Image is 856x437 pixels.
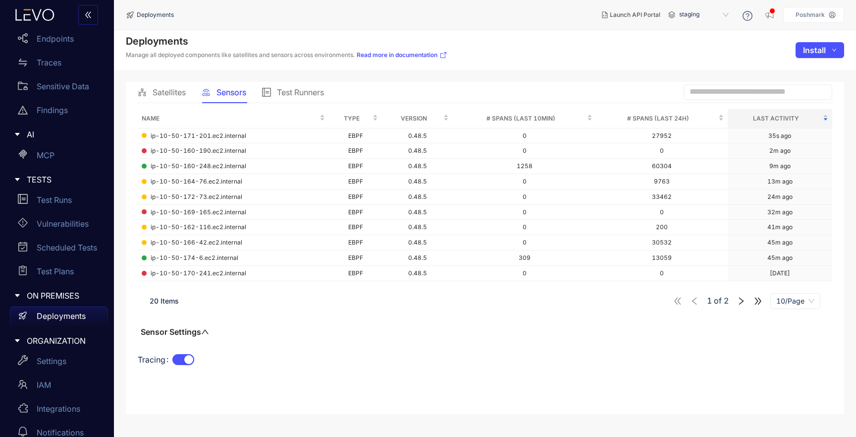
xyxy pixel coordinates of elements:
a: Read more in documentation [357,51,447,59]
p: Notifications [37,428,84,437]
td: EBPF [329,174,382,189]
span: 33462 [652,193,672,200]
div: 41m ago [767,224,793,231]
span: 2 [724,296,729,305]
span: Type [333,113,371,124]
button: double-left [78,5,98,25]
span: caret-right [14,131,21,138]
div: 45m ago [767,254,793,261]
span: Sensors [216,88,246,97]
td: EBPF [329,159,382,174]
p: Manage all deployed components like satellites and sensors across environments. [126,51,447,59]
span: 20 Items [150,297,179,305]
span: right [737,297,746,306]
a: Sensitive Data [10,76,108,100]
span: 0 [660,147,664,154]
span: 200 [656,223,668,231]
button: Tracing [172,354,194,365]
span: double-left [84,11,92,20]
span: 0 [523,178,527,185]
p: Integrations [37,404,80,413]
td: 0.48.5 [382,189,453,205]
span: # Spans (last 24h) [600,113,716,124]
span: Install [803,46,826,55]
span: 1 [707,296,712,305]
button: Sensor Settingsup [138,327,212,337]
div: 32m ago [767,209,793,216]
p: Scheduled Tests [37,243,97,252]
th: # Spans (last 24h) [596,109,728,128]
span: Test Runners [277,88,324,97]
span: Launch API Portal [610,11,660,18]
a: IAM [10,375,108,399]
span: 60304 [652,162,672,170]
span: ip-10-50-169-165.ec2.internal [151,209,246,216]
span: 0 [523,147,527,154]
a: Test Runs [10,190,108,214]
span: ip-10-50-166-42.ec2.internal [151,239,242,246]
span: 27952 [652,132,672,139]
span: 13059 [652,254,672,261]
td: 0.48.5 [382,159,453,174]
p: Traces [37,58,61,67]
span: up [201,328,209,336]
a: Scheduled Tests [10,238,108,261]
div: 45m ago [767,239,793,246]
span: ip-10-50-172-73.ec2.internal [151,193,242,200]
p: Findings [37,106,68,115]
p: Endpoints [37,34,74,43]
td: 0.48.5 [382,250,453,266]
div: [DATE] [770,270,790,277]
span: ip-10-50-164-76.ec2.internal [151,178,242,185]
td: 0.48.5 [382,235,453,250]
span: 0 [523,269,527,277]
p: Vulnerabilities [37,219,89,228]
td: 0.48.5 [382,174,453,189]
p: MCP [37,151,54,160]
p: Test Runs [37,195,72,204]
td: EBPF [329,128,382,144]
span: double-right [753,297,762,306]
span: 30532 [652,239,672,246]
a: Traces [10,53,108,76]
span: ip-10-50-174-6.ec2.internal [151,254,238,261]
span: 0 [523,239,527,246]
p: IAM [37,380,51,389]
a: Deployments [10,307,108,330]
span: Version [386,113,441,124]
td: EBPF [329,250,382,266]
span: staging [679,7,731,23]
th: # Spans (last 10min) [453,109,596,128]
td: EBPF [329,143,382,159]
div: AI [6,124,108,145]
span: ON PREMISES [27,291,100,300]
span: 9763 [654,178,670,185]
span: 0 [523,132,527,139]
td: EBPF [329,266,382,281]
span: caret-right [14,292,21,299]
div: 2m ago [769,147,791,154]
button: Installdown [796,42,844,58]
span: of [707,296,729,305]
p: Deployments [37,312,86,320]
span: down [832,48,837,53]
td: 0.48.5 [382,205,453,220]
span: ip-10-50-171-201.ec2.internal [151,132,246,139]
a: Findings [10,100,108,124]
span: 10/Page [776,294,814,309]
a: Integrations [10,399,108,423]
span: 0 [660,208,664,216]
td: EBPF [329,235,382,250]
td: EBPF [329,189,382,205]
span: 309 [519,254,531,261]
span: team [18,379,28,389]
p: Settings [37,357,66,366]
td: 0.48.5 [382,266,453,281]
h4: Deployments [126,35,447,47]
td: EBPF [329,205,382,220]
th: Version [382,109,453,128]
span: ip-10-50-162-116.ec2.internal [151,224,246,231]
td: 0.48.5 [382,220,453,235]
p: Poshmark [796,11,825,18]
span: 0 [523,223,527,231]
